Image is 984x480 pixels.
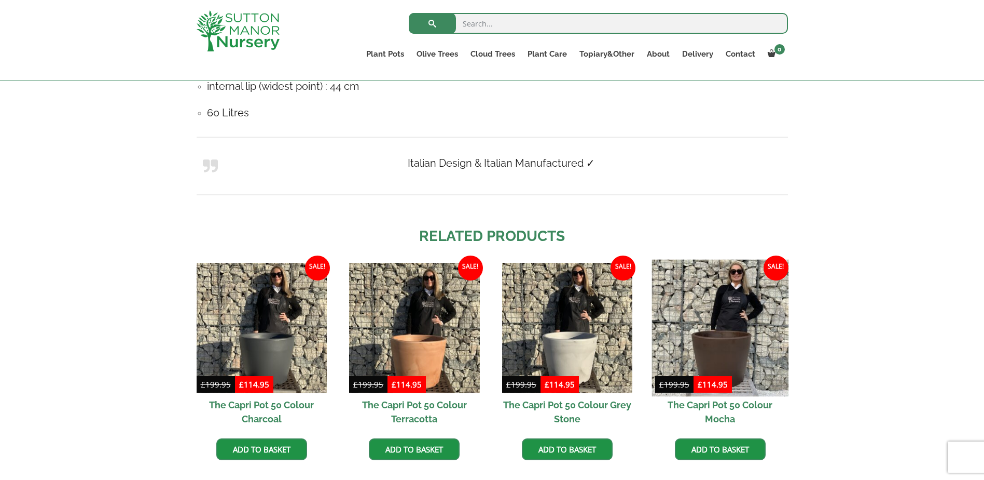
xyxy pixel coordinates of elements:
h4: internal lip (widest point) : 44 cm [207,78,788,95]
img: The Capri Pot 50 Colour Charcoal [197,263,327,393]
a: Sale! The Capri Pot 50 Colour Terracotta [349,263,479,431]
span: Sale! [305,256,330,281]
a: Sale! The Capri Pot 50 Colour Grey Stone [502,263,632,431]
a: Plant Pots [360,47,410,61]
bdi: 114.95 [239,379,269,390]
strong: Italian Design & Italian Manufactured ✓ [408,157,595,169]
a: Delivery [676,47,719,61]
img: The Capri Pot 50 Colour Terracotta [349,263,479,393]
span: £ [506,379,511,390]
bdi: 114.95 [392,379,422,390]
span: £ [659,379,664,390]
a: Add to basket: “The Capri Pot 50 Colour Mocha” [675,438,766,460]
bdi: 199.95 [506,379,536,390]
a: Add to basket: “The Capri Pot 50 Colour Grey Stone” [522,438,613,460]
h4: 60 Litres [207,105,788,121]
a: Cloud Trees [464,47,521,61]
a: Sale! The Capri Pot 50 Colour Charcoal [197,263,327,431]
span: Sale! [764,256,788,281]
input: Search... [409,13,788,34]
h2: The Capri Pot 50 Colour Grey Stone [502,393,632,431]
bdi: 199.95 [659,379,689,390]
a: Plant Care [521,47,573,61]
img: The Capri Pot 50 Colour Mocha [652,259,788,396]
bdi: 114.95 [545,379,575,390]
a: Sale! The Capri Pot 50 Colour Mocha [655,263,785,431]
a: Contact [719,47,761,61]
bdi: 199.95 [353,379,383,390]
span: Sale! [611,256,635,281]
a: Add to basket: “The Capri Pot 50 Colour Charcoal” [216,438,307,460]
h2: The Capri Pot 50 Colour Terracotta [349,393,479,431]
span: £ [353,379,358,390]
img: logo [197,10,280,51]
h2: The Capri Pot 50 Colour Mocha [655,393,785,431]
span: 0 [774,44,785,55]
span: Sale! [458,256,483,281]
a: Add to basket: “The Capri Pot 50 Colour Terracotta” [369,438,460,460]
a: About [641,47,676,61]
span: £ [201,379,205,390]
span: £ [698,379,702,390]
img: The Capri Pot 50 Colour Grey Stone [502,263,632,393]
h2: The Capri Pot 50 Colour Charcoal [197,393,327,431]
bdi: 114.95 [698,379,728,390]
bdi: 199.95 [201,379,231,390]
a: Olive Trees [410,47,464,61]
span: £ [545,379,549,390]
a: 0 [761,47,788,61]
h2: Related products [197,225,788,247]
a: Topiary&Other [573,47,641,61]
span: £ [239,379,244,390]
span: £ [392,379,396,390]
